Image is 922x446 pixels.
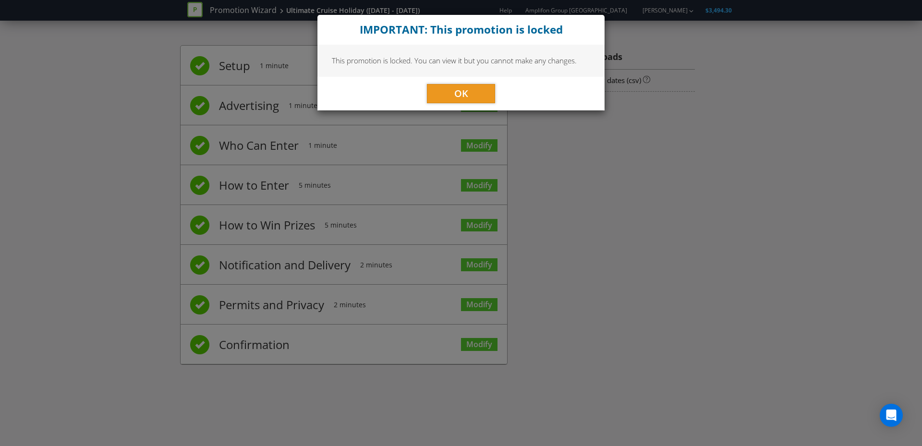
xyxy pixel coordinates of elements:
[880,404,903,427] div: Open Intercom Messenger
[427,84,495,103] button: OK
[317,15,605,45] div: Close
[360,22,563,37] strong: IMPORTANT: This promotion is locked
[454,87,468,100] span: OK
[317,45,605,76] div: This promotion is locked. You can view it but you cannot make any changes.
